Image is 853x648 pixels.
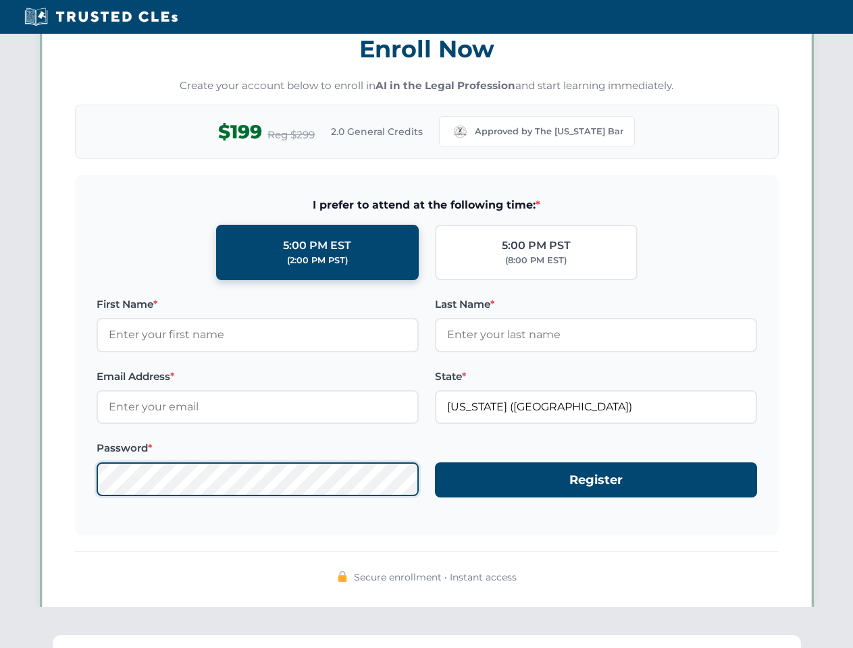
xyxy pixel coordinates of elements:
p: Create your account below to enroll in and start learning immediately. [75,78,779,94]
label: Email Address [97,369,419,385]
span: I prefer to attend at the following time: [97,196,757,214]
input: Missouri (MO) [435,390,757,424]
img: Trusted CLEs [20,7,182,27]
h3: Enroll Now [75,28,779,70]
div: 5:00 PM EST [283,237,351,254]
span: 2.0 General Credits [331,124,423,139]
label: First Name [97,296,419,313]
div: (8:00 PM EST) [505,254,567,267]
span: Secure enrollment • Instant access [354,570,517,585]
img: 🔒 [337,571,348,582]
span: Approved by The [US_STATE] Bar [475,125,623,138]
img: Missouri Bar [450,122,469,141]
strong: AI in the Legal Profession [376,79,515,92]
label: State [435,369,757,385]
span: Reg $299 [267,127,315,143]
label: Last Name [435,296,757,313]
input: Enter your last name [435,318,757,352]
div: 5:00 PM PST [502,237,571,254]
label: Password [97,440,419,456]
input: Enter your first name [97,318,419,352]
button: Register [435,462,757,498]
input: Enter your email [97,390,419,424]
div: (2:00 PM PST) [287,254,348,267]
span: $199 [218,117,262,147]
